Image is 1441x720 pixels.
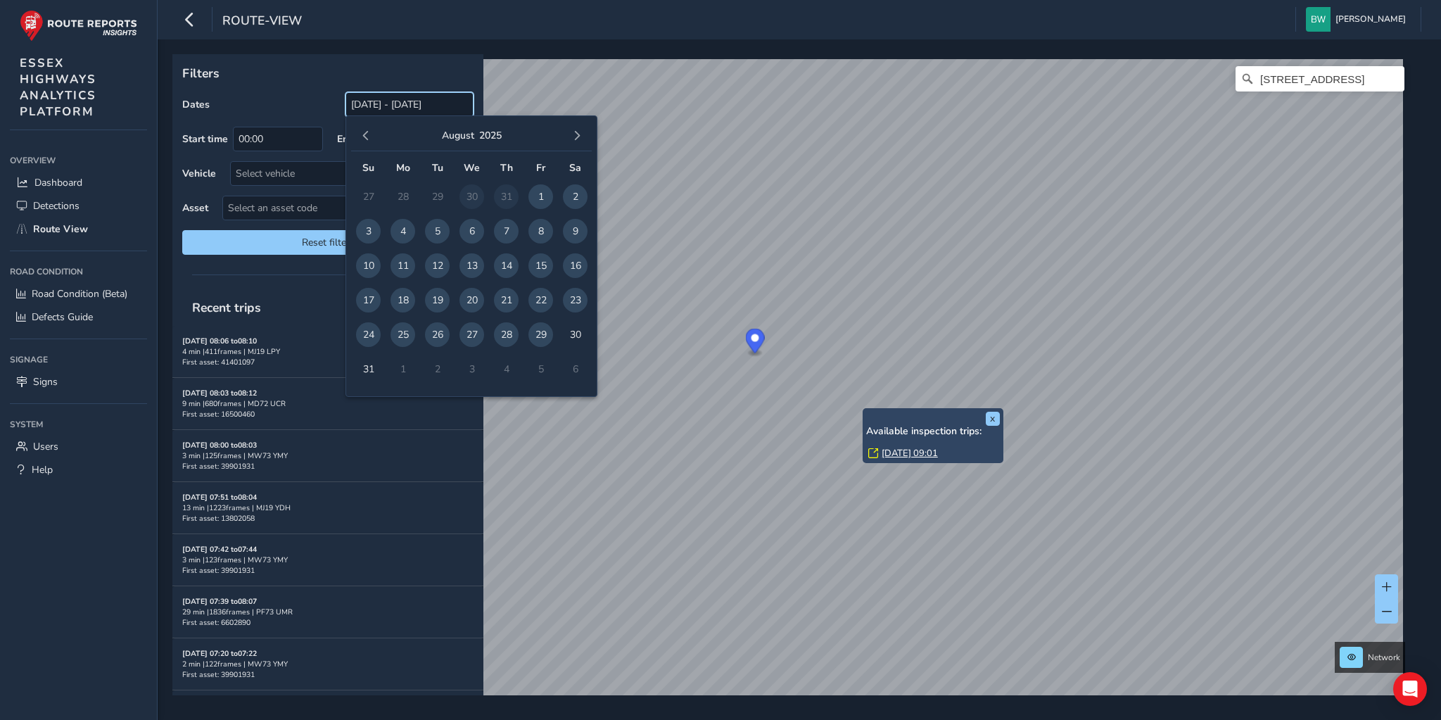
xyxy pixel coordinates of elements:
div: Road Condition [10,261,147,282]
span: 21 [494,288,519,312]
span: 31 [356,357,381,381]
p: Filters [182,64,474,82]
div: 3 min | 123 frames | MW73 YMY [182,555,474,565]
label: Vehicle [182,167,216,180]
strong: [DATE] 08:00 to 08:03 [182,440,257,450]
strong: [DATE] 07:39 to 08:07 [182,596,257,607]
strong: [DATE] 08:03 to 08:12 [182,388,257,398]
span: 4 [391,219,415,244]
span: 20 [459,288,484,312]
span: Network [1368,652,1400,663]
span: 7 [494,219,519,244]
span: 9 [563,219,588,244]
div: 29 min | 1836 frames | PF73 UMR [182,607,474,617]
img: rr logo [20,10,137,42]
a: Signs [10,370,147,393]
span: First asset: 6602890 [182,617,250,628]
span: ESSEX HIGHWAYS ANALYTICS PLATFORM [20,55,96,120]
button: August [442,129,474,142]
span: 17 [356,288,381,312]
span: 11 [391,253,415,278]
span: 27 [459,322,484,347]
span: 15 [528,253,553,278]
span: 12 [425,253,450,278]
span: 18 [391,288,415,312]
span: First asset: 41401097 [182,357,255,367]
span: [PERSON_NAME] [1335,7,1406,32]
img: diamond-layout [1306,7,1331,32]
a: Dashboard [10,171,147,194]
h6: Available inspection trips: [866,426,1000,438]
span: 2 [563,184,588,209]
label: Asset [182,201,208,215]
div: 4 min | 411 frames | MJ19 LPY [182,346,474,357]
span: Help [32,463,53,476]
span: First asset: 16500460 [182,409,255,419]
span: 13 [459,253,484,278]
label: End time [337,132,377,146]
a: Defects Guide [10,305,147,329]
span: First asset: 13802058 [182,513,255,524]
span: Th [500,161,513,175]
a: Help [10,458,147,481]
span: Detections [33,199,80,213]
canvas: Map [177,59,1403,712]
span: 5 [425,219,450,244]
span: Tu [432,161,443,175]
span: 25 [391,322,415,347]
span: Dashboard [34,176,82,189]
span: route-view [222,12,302,32]
span: 6 [459,219,484,244]
strong: [DATE] 07:20 to 07:22 [182,648,257,659]
button: x [986,412,1000,426]
span: We [464,161,480,175]
span: 10 [356,253,381,278]
span: Sa [569,161,581,175]
span: Defects Guide [32,310,93,324]
input: Search [1236,66,1404,91]
div: Map marker [746,329,765,358]
span: First asset: 39901931 [182,461,255,472]
span: 3 [356,219,381,244]
a: Users [10,435,147,458]
a: [DATE] 09:01 [882,447,938,460]
span: Recent trips [182,289,271,326]
span: Users [33,440,58,453]
div: 2 min | 122 frames | MW73 YMY [182,659,474,669]
div: System [10,414,147,435]
strong: [DATE] 07:42 to 07:44 [182,544,257,555]
span: 26 [425,322,450,347]
a: Road Condition (Beta) [10,282,147,305]
div: 13 min | 1223 frames | MJ19 YDH [182,503,474,513]
span: 19 [425,288,450,312]
span: 24 [356,322,381,347]
a: Route View [10,217,147,241]
span: Road Condition (Beta) [32,287,127,301]
strong: [DATE] 08:06 to 08:10 [182,336,257,346]
span: Mo [396,161,410,175]
span: First asset: 39901931 [182,565,255,576]
div: Open Intercom Messenger [1393,672,1427,706]
strong: [DATE] 07:51 to 08:04 [182,492,257,503]
span: 28 [494,322,519,347]
span: 22 [528,288,553,312]
label: Start time [182,132,228,146]
span: 23 [563,288,588,312]
span: 30 [563,322,588,347]
span: Signs [33,375,58,389]
span: Select an asset code [223,196,450,220]
div: Overview [10,150,147,171]
span: 29 [528,322,553,347]
span: 14 [494,253,519,278]
button: 2025 [479,129,502,142]
span: Reset filters [193,236,463,249]
span: 1 [528,184,553,209]
div: Select vehicle [231,162,450,185]
span: Route View [33,222,88,236]
span: 8 [528,219,553,244]
span: First asset: 39901931 [182,669,255,680]
span: 16 [563,253,588,278]
div: 9 min | 680 frames | MD72 UCR [182,398,474,409]
span: Fr [536,161,545,175]
button: Reset filters [182,230,474,255]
